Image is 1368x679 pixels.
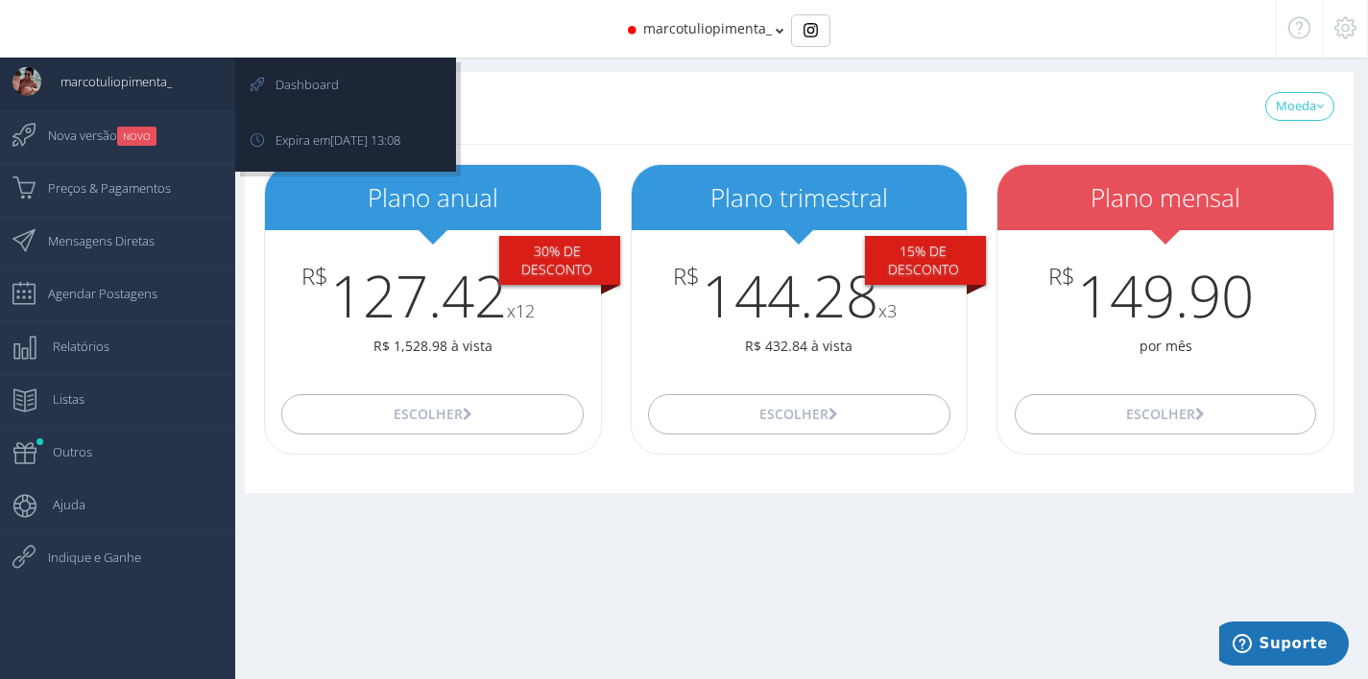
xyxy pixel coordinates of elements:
span: Relatórios [34,322,109,370]
p: R$ 1,528.98 à vista [265,337,601,356]
span: Mensagens Diretas [29,217,155,265]
iframe: Abre um widget para que você possa encontrar mais informações [1219,621,1349,669]
span: marcotuliopimenta_ [643,19,772,37]
span: R$ [673,264,700,289]
h3: 127.42 [265,264,601,327]
small: NOVO [117,127,156,146]
span: Dashboard [256,60,339,108]
span: Expira em [256,116,400,164]
div: 15% De desconto [865,236,986,286]
h2: Plano anual [265,184,601,212]
button: Escolher [281,394,584,434]
a: Moeda [1265,92,1334,121]
h3: 149.90 [997,264,1333,327]
h2: Plano trimestral [632,184,968,212]
a: Expira em[DATE] 13:08 [238,116,453,169]
span: R$ [1048,264,1075,289]
button: Escolher [648,394,950,434]
span: marcotuliopimenta_ [41,58,172,105]
span: Nova versão [29,111,156,159]
span: Indique e Ganhe [29,533,141,581]
small: x3 [878,299,897,322]
div: Basic example [791,14,830,47]
span: Ajuda [34,480,85,528]
p: R$ 432.84 à vista [632,337,968,356]
span: Listas [34,375,84,423]
h3: 144.28 [632,264,968,327]
span: R$ [301,264,328,289]
span: Preços & Pagamentos [29,164,171,212]
a: Dashboard [238,60,453,113]
p: por mês [997,337,1333,356]
div: 30% De desconto [499,236,620,286]
span: Agendar Postagens [29,269,157,317]
img: User Image [12,67,41,96]
h2: Plano mensal [997,184,1333,212]
span: Outros [34,428,92,476]
img: Instagram_simple_icon.svg [804,23,818,37]
span: [DATE] 13:08 [330,131,400,149]
button: Escolher [1015,394,1317,434]
small: x12 [507,299,535,322]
